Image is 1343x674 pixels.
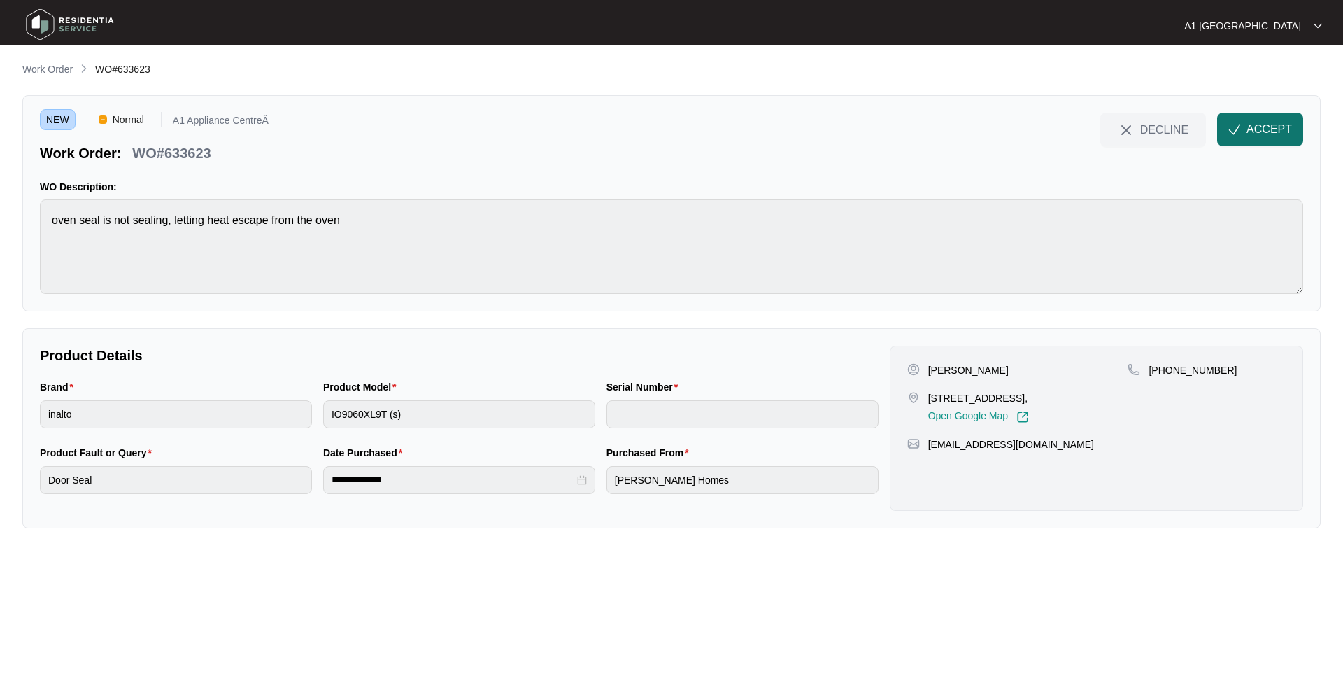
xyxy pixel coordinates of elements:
p: [STREET_ADDRESS], [928,391,1029,405]
img: close-Icon [1118,122,1135,139]
span: DECLINE [1140,122,1188,137]
input: Serial Number [606,400,879,428]
button: check-IconACCEPT [1217,113,1303,146]
label: Date Purchased [323,446,408,460]
p: [PERSON_NAME] [928,363,1009,377]
span: ACCEPT [1246,121,1292,138]
p: [PHONE_NUMBER] [1149,363,1237,377]
input: Brand [40,400,312,428]
a: Open Google Map [928,411,1029,423]
textarea: oven seal is not sealing, letting heat escape from the oven [40,199,1303,294]
span: WO#633623 [95,64,150,75]
p: Product Details [40,346,879,365]
label: Product Model [323,380,402,394]
img: user-pin [907,363,920,376]
p: Work Order [22,62,73,76]
img: map-pin [907,391,920,404]
input: Product Fault or Query [40,466,312,494]
label: Serial Number [606,380,683,394]
p: WO Description: [40,180,1303,194]
span: Normal [107,109,150,130]
p: A1 [GEOGRAPHIC_DATA] [1184,19,1301,33]
img: residentia service logo [21,3,119,45]
img: check-Icon [1228,123,1241,136]
input: Date Purchased [332,472,574,487]
input: Product Model [323,400,595,428]
p: WO#633623 [132,143,211,163]
input: Purchased From [606,466,879,494]
img: Link-External [1016,411,1029,423]
img: chevron-right [78,63,90,74]
p: A1 Appliance CentreÂ [173,115,269,130]
label: Product Fault or Query [40,446,157,460]
img: map-pin [1128,363,1140,376]
img: map-pin [907,437,920,450]
label: Brand [40,380,79,394]
span: NEW [40,109,76,130]
label: Purchased From [606,446,695,460]
img: dropdown arrow [1314,22,1322,29]
p: Work Order: [40,143,121,163]
img: Vercel Logo [99,115,107,124]
a: Work Order [20,62,76,78]
button: close-IconDECLINE [1100,113,1206,146]
p: [EMAIL_ADDRESS][DOMAIN_NAME] [928,437,1094,451]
